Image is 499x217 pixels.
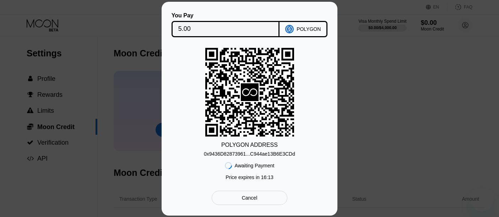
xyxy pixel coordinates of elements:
[471,189,493,211] iframe: Button to launch messaging window
[172,12,327,37] div: You PayPOLYGON
[172,12,280,19] div: You Pay
[204,148,295,157] div: 0x9436D82873961...C944ae13B6E3CDd
[297,26,321,32] div: POLYGON
[235,163,275,168] div: Awaiting Payment
[226,174,273,180] div: Price expires in
[242,195,257,201] div: Cancel
[221,142,278,148] div: POLYGON ADDRESS
[261,174,273,180] span: 16 : 13
[204,151,295,157] div: 0x9436D82873961...C944ae13B6E3CDd
[212,191,287,205] div: Cancel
